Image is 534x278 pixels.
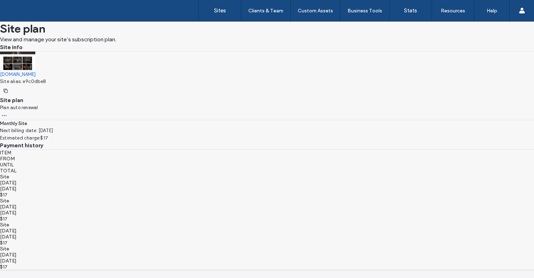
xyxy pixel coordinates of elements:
[248,8,283,14] label: Clients & Team
[40,135,43,141] span: $
[348,8,382,14] label: Business Tools
[404,7,417,14] label: Stats
[441,8,465,14] label: Resources
[214,7,226,14] label: Sites
[487,8,497,14] label: Help
[298,8,333,14] label: Custom Assets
